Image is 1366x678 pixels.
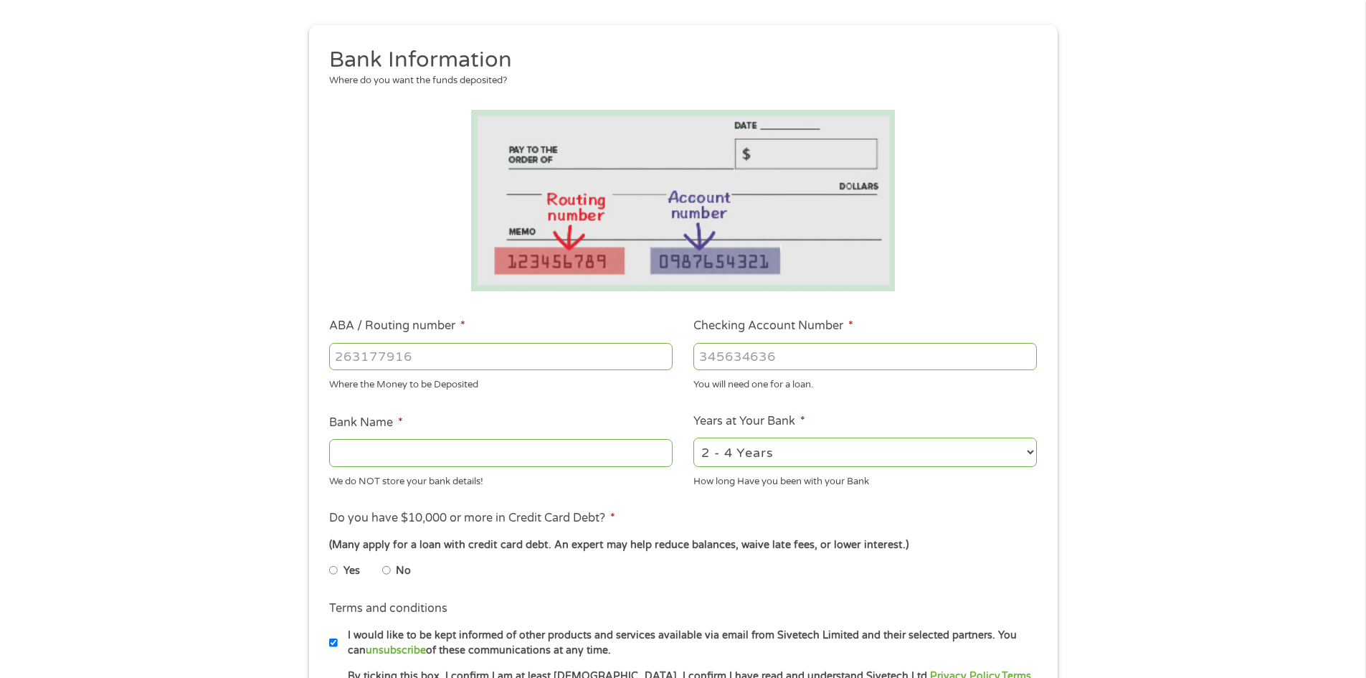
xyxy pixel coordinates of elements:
[471,110,896,291] img: Routing number location
[329,343,673,370] input: 263177916
[693,319,853,334] label: Checking Account Number
[693,343,1037,370] input: 345634636
[396,563,411,579] label: No
[693,414,805,429] label: Years at Your Bank
[693,373,1037,392] div: You will need one for a loan.
[329,319,465,334] label: ABA / Routing number
[329,415,403,430] label: Bank Name
[329,74,1026,88] div: Where do you want the funds deposited?
[693,469,1037,489] div: How long Have you been with your Bank
[343,563,360,579] label: Yes
[329,537,1036,553] div: (Many apply for a loan with credit card debt. An expert may help reduce balances, waive late fees...
[329,601,447,616] label: Terms and conditions
[329,511,615,526] label: Do you have $10,000 or more in Credit Card Debt?
[366,644,426,656] a: unsubscribe
[338,628,1041,659] label: I would like to be kept informed of other products and services available via email from Sivetech...
[329,469,673,489] div: We do NOT store your bank details!
[329,46,1026,75] h2: Bank Information
[329,373,673,392] div: Where the Money to be Deposited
